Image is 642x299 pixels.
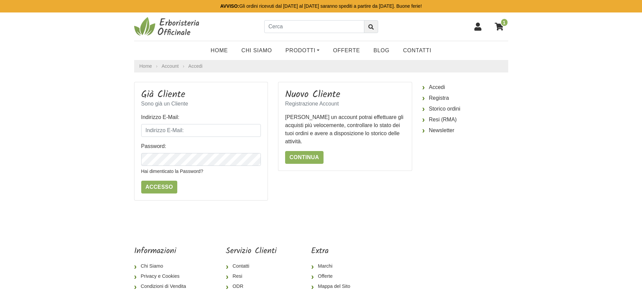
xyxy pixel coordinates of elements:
label: Indirizzo E-Mail: [141,113,180,121]
p: Registrazione Account [285,100,405,108]
a: Accedi [188,63,203,69]
a: Blog [367,44,396,57]
a: Accedi [422,82,508,93]
h3: Nuovo Cliente [285,89,405,100]
b: AVVISO: [220,3,239,9]
a: 1 [491,18,508,35]
a: Chi Siamo [235,44,279,57]
a: Hai dimenticato la Password? [141,169,203,174]
a: Condizioni di Vendita [134,281,191,292]
a: Home [204,44,235,57]
input: Cerca [264,20,364,33]
a: Resi (RMA) [422,114,508,125]
h5: Extra [311,246,356,256]
h3: Già Cliente [141,89,261,100]
a: Newsletter [422,125,508,136]
a: Marchi [311,261,356,271]
a: Contatti [396,44,438,57]
a: Prodotti [279,44,326,57]
a: Contatti [226,261,277,271]
h5: Informazioni [134,246,191,256]
a: ODR [226,281,277,292]
a: Mappa del Sito [311,281,356,292]
a: OFFERTE [326,44,367,57]
input: Indirizzo E-Mail: [141,124,261,137]
p: Gli ordini ricevuti dal [DATE] al [DATE] saranno spediti a partire da [DATE]. Buone ferie! [220,3,422,10]
a: Storico ordini [422,103,508,114]
label: Password: [141,142,166,150]
h5: Servizio Clienti [226,246,277,256]
a: Registra [422,93,508,103]
iframe: fb:page Facebook Social Plugin [390,246,508,270]
p: Sono già un Cliente [141,100,261,108]
a: Offerte [311,271,356,281]
a: Privacy e Cookies [134,271,191,281]
a: Resi [226,271,277,281]
img: Erboristeria Officinale [134,17,202,37]
nav: breadcrumb [134,60,508,72]
span: 1 [500,18,508,27]
a: Home [140,63,152,70]
a: Continua [285,151,324,164]
a: Account [162,63,179,70]
a: Chi Siamo [134,261,191,271]
input: Accesso [141,181,178,193]
p: [PERSON_NAME] un account potrai effettuare gli acquisti più velocemente, controllare lo stato dei... [285,113,405,146]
